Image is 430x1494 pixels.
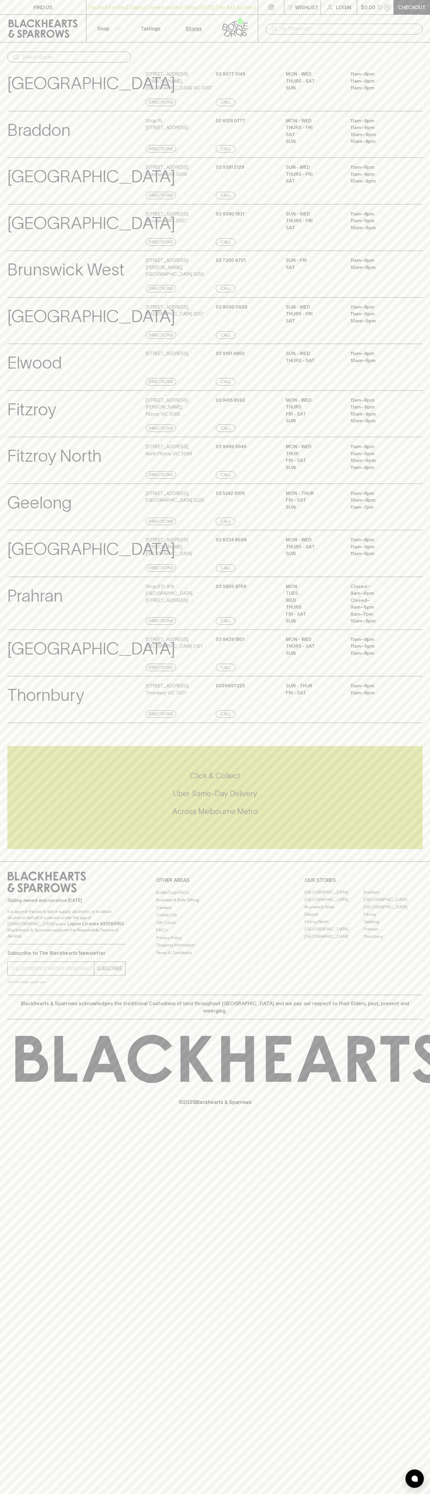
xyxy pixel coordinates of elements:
[350,536,406,543] p: 11am – 8pm
[350,543,406,551] p: 11am – 9pm
[216,583,246,590] p: 03 9826 8768
[7,746,423,849] div: Call to action block
[286,682,341,690] p: Sun - Thur
[146,710,176,718] a: Directions
[216,518,235,525] a: Call
[146,350,189,357] p: [STREET_ADDRESS] ,
[350,224,406,231] p: 10am – 9pm
[286,497,341,504] p: FRI - SAT
[286,457,341,464] p: FRI - SAT
[216,425,235,432] a: Call
[216,636,244,643] p: 03 9428 1801
[286,411,341,418] p: FRI - SAT
[350,164,406,171] p: 11am – 8pm
[7,908,125,939] p: It is against the law to sell or supply alcohol to, or to obtain alcohol on behalf of a person un...
[286,536,341,543] p: MON - WED
[7,350,62,376] p: Elwood
[286,217,341,224] p: THURS - FRI
[7,897,125,903] p: Sibling owned and run since [DATE]
[286,71,341,78] p: MON - WED
[146,536,214,557] p: [STREET_ADDRESS][PERSON_NAME] , [GEOGRAPHIC_DATA]
[364,903,423,911] a: [GEOGRAPHIC_DATA]
[350,318,406,325] p: 10am – 9pm
[146,145,176,152] a: Directions
[350,310,406,318] p: 11am – 9pm
[216,257,246,264] p: 03 7300 6721
[350,690,406,697] p: 11am – 9pm
[146,211,189,224] p: [STREET_ADDRESS] , Brunswick VIC 3057
[364,933,423,940] a: Thornbury
[216,71,245,78] p: 03 9077 5145
[7,788,423,799] h5: Uber Same-Day Delivery
[216,710,235,718] a: Call
[286,590,341,597] p: TUES
[305,911,364,918] a: Elwood
[350,590,406,597] p: 9am – 6pm
[146,257,214,278] p: [STREET_ADDRESS][PERSON_NAME] , [GEOGRAPHIC_DATA] 3055
[350,497,406,504] p: 10am – 8pm
[34,4,53,11] p: FIND US
[129,15,172,42] a: Tastings
[216,211,244,218] p: 03 9380 1831
[286,443,341,450] p: MON - WED
[7,583,63,609] p: Prahran
[86,15,129,42] button: Shop
[146,471,176,479] a: Directions
[412,1476,418,1482] img: bubble-icon
[216,471,235,479] a: Call
[156,934,274,941] a: Privacy Policy
[286,490,341,497] p: MON - THUR
[146,425,176,432] a: Directions
[216,331,235,339] a: Call
[364,911,423,918] a: Fitzroy
[156,927,274,934] a: FAQ's
[7,257,124,283] p: Brunswick West
[286,417,341,425] p: SUN
[286,85,341,92] p: SUN
[350,217,406,224] p: 11am – 9pm
[286,117,341,124] p: MON - WED
[350,650,406,657] p: 11am – 8pm
[94,962,125,975] button: SUBSCRIBE
[146,238,176,246] a: Directions
[350,611,406,618] p: 9am – 7pm
[350,550,406,557] p: 11am – 8pm
[286,264,341,271] p: SAT
[216,397,245,404] p: 03 9415 8092
[350,85,406,92] p: 11am – 8pm
[286,318,341,325] p: SAT
[146,518,176,525] a: Directions
[156,919,274,926] a: Gift Cards
[7,490,72,516] p: Geelong
[350,211,406,218] p: 11am – 8pm
[7,806,423,816] h5: Across Melbourne Metro
[286,178,341,185] p: SAT
[305,876,423,884] p: OUR STORES
[305,896,364,903] a: [GEOGRAPHIC_DATA]
[350,504,406,511] p: 11am – 7pm
[350,124,406,131] p: 11am – 9pm
[22,52,126,62] input: Search stores
[350,264,406,271] p: 10am – 8pm
[350,417,406,425] p: 10am – 8pm
[286,643,341,650] p: THURS - SAT
[12,963,94,973] input: e.g. jane@blackheartsandsparrows.com.au
[350,618,406,625] p: 10am – 5pm
[350,131,406,138] p: 10am – 9pm
[156,896,274,904] a: Business & Bulk Gifting
[286,404,341,411] p: THURS
[216,192,235,199] a: Call
[97,965,123,972] p: SUBSCRIBE
[286,171,341,178] p: THURS - FRI
[350,597,406,604] p: Closed –
[350,464,406,471] p: 11am – 8pm
[350,71,406,78] p: 11am – 8pm
[7,979,125,985] p: We will never spam you
[216,164,244,171] p: 03 9381 2129
[286,690,341,697] p: Fri - Sat
[156,949,274,956] a: Terms & Conditions
[7,536,175,562] p: [GEOGRAPHIC_DATA]
[7,682,84,708] p: Thornbury
[146,583,214,604] p: Shop 813-814 [GEOGRAPHIC_DATA] , [STREET_ADDRESS]
[216,117,245,124] p: 02 6128 0777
